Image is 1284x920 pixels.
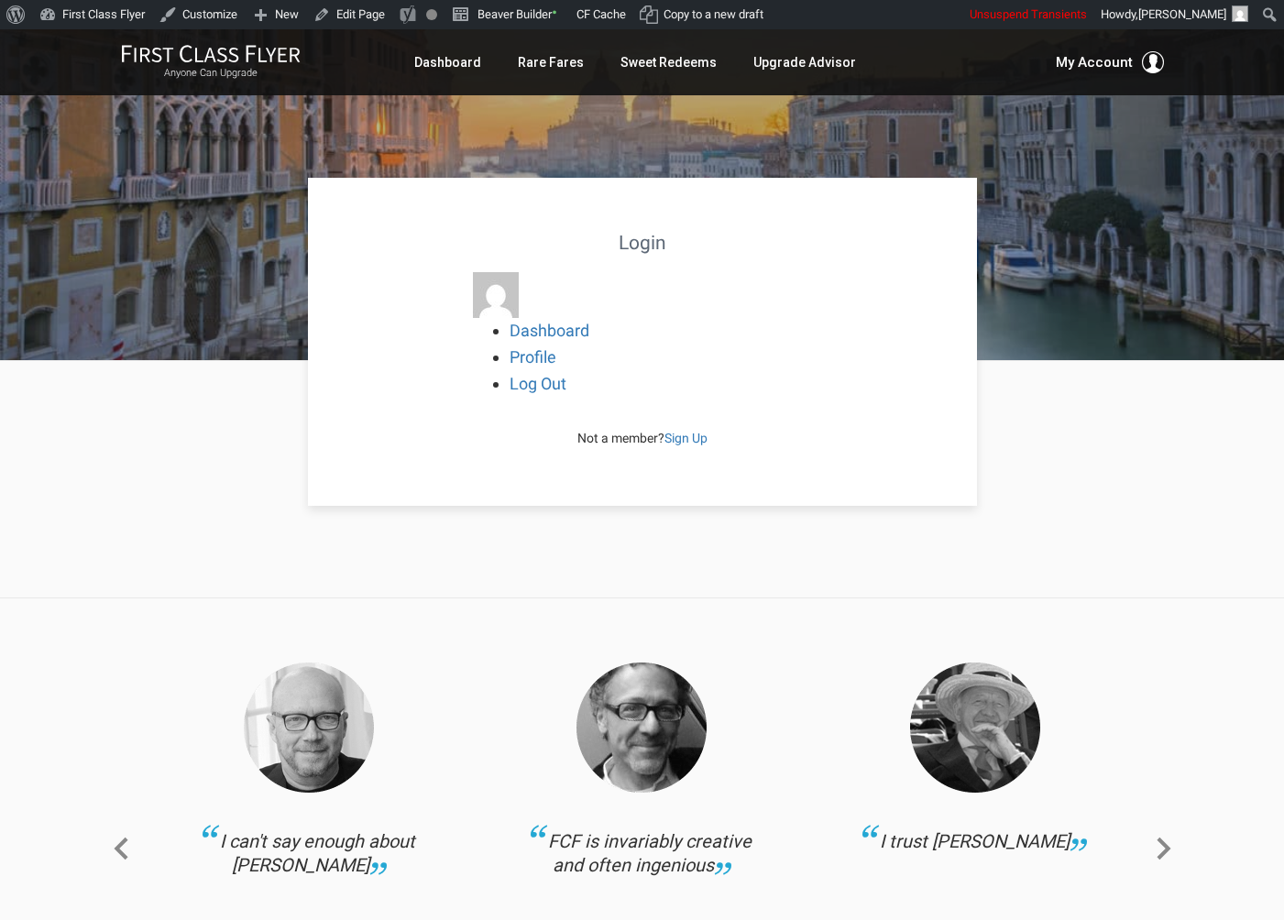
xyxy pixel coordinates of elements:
strong: Login [619,232,666,254]
img: Thomas.png [576,663,707,793]
a: Next slide [1149,830,1179,877]
span: Not a member? [577,431,708,445]
a: Rare Fares [518,46,584,79]
span: Unsuspend Transients [970,7,1087,21]
img: Haggis-v2.png [244,663,374,793]
a: Upgrade Advisor [753,46,856,79]
small: Anyone Can Upgrade [121,67,301,80]
button: My Account [1056,51,1164,73]
img: First Class Flyer [121,44,301,63]
a: First Class FlyerAnyone Can Upgrade [121,44,301,81]
img: Collins.png [910,663,1040,793]
span: [PERSON_NAME] [1138,7,1226,21]
a: Sign Up [664,431,708,445]
a: Previous slide [106,830,136,877]
span: • [552,3,557,22]
a: Log Out [510,374,566,393]
a: Sweet Redeems [620,46,717,79]
span: My Account [1056,51,1133,73]
a: Dashboard [414,46,481,79]
a: Profile [510,347,556,367]
a: Dashboard [510,321,589,340]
